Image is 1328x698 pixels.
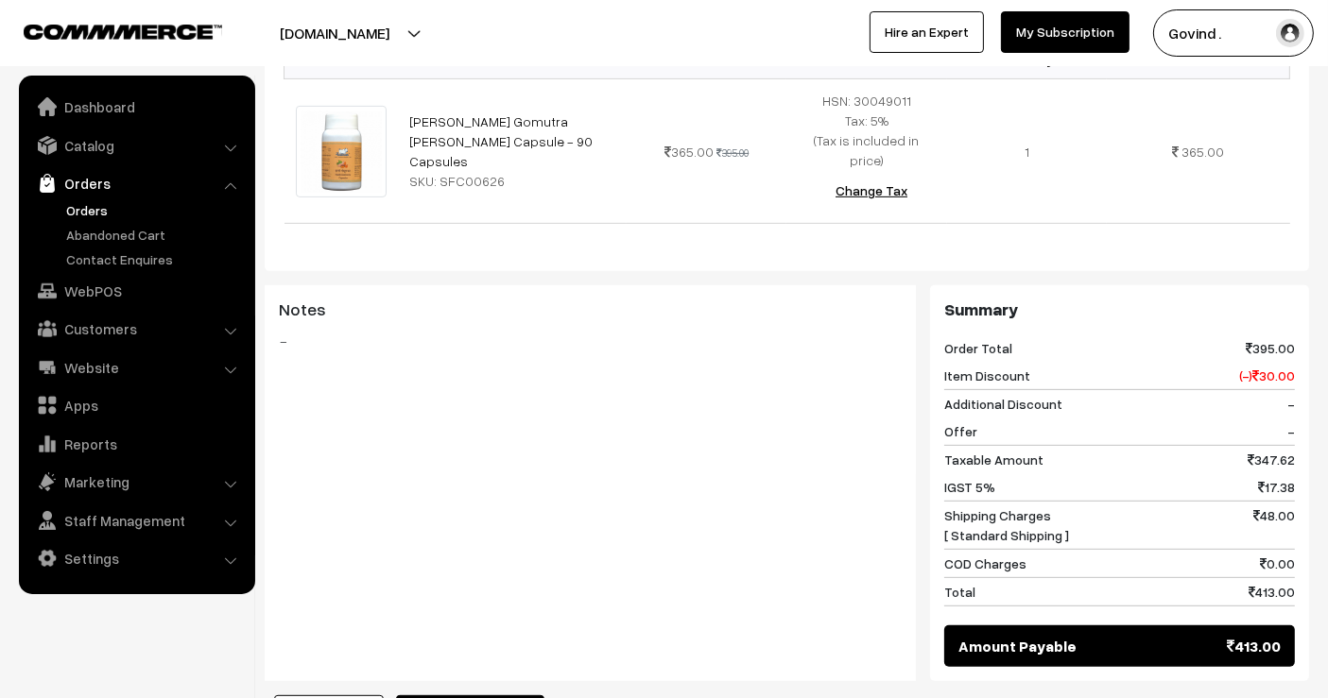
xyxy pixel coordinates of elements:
[944,299,1295,320] h3: Summary
[944,366,1030,385] span: Item Discount
[1239,366,1295,385] span: (-) 30.00
[958,635,1077,657] span: Amount Payable
[296,106,388,197] img: haldi-ghanvati-1-1100x1100.jpg
[1227,635,1281,657] span: 413.00
[24,166,249,200] a: Orders
[944,394,1062,414] span: Additional Discount
[61,225,249,245] a: Abandoned Cart
[815,93,920,168] span: HSN: 30049011 Tax: 5% (Tax is included in price)
[24,90,249,124] a: Dashboard
[61,200,249,220] a: Orders
[61,249,249,269] a: Contact Enquires
[24,541,249,575] a: Settings
[279,299,902,320] h3: Notes
[24,427,249,461] a: Reports
[1181,144,1224,160] span: 365.00
[1025,144,1029,160] span: 1
[1246,338,1295,358] span: 395.00
[1001,11,1130,53] a: My Subscription
[24,25,222,39] img: COMMMERCE
[820,170,923,212] button: Change Tax
[1253,505,1295,545] span: 48.00
[1276,19,1304,47] img: user
[214,9,456,57] button: [DOMAIN_NAME]
[664,144,714,160] span: 365.00
[24,503,249,537] a: Staff Management
[944,338,1012,358] span: Order Total
[1287,394,1295,414] span: -
[944,582,975,602] span: Total
[1287,421,1295,441] span: -
[944,477,995,497] span: IGST 5%
[24,128,249,162] a: Catalog
[409,171,615,191] div: SKU: SFC00626
[1258,477,1295,497] span: 17.38
[1248,450,1295,469] span: 347.62
[1249,582,1295,602] span: 413.00
[24,274,249,308] a: WebPOS
[716,146,749,159] strike: 395.00
[24,312,249,346] a: Customers
[1153,9,1314,57] button: Govind .
[24,465,249,499] a: Marketing
[279,330,902,352] blockquote: -
[944,421,977,441] span: Offer
[1260,553,1295,573] span: 0.00
[24,388,249,422] a: Apps
[870,11,984,53] a: Hire an Expert
[24,19,189,42] a: COMMMERCE
[944,505,1069,545] span: Shipping Charges [ Standard Shipping ]
[24,350,249,384] a: Website
[944,450,1043,469] span: Taxable Amount
[409,113,593,169] a: [PERSON_NAME] Gomutra [PERSON_NAME] Capsule - 90 Capsules
[944,553,1026,573] span: COD Charges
